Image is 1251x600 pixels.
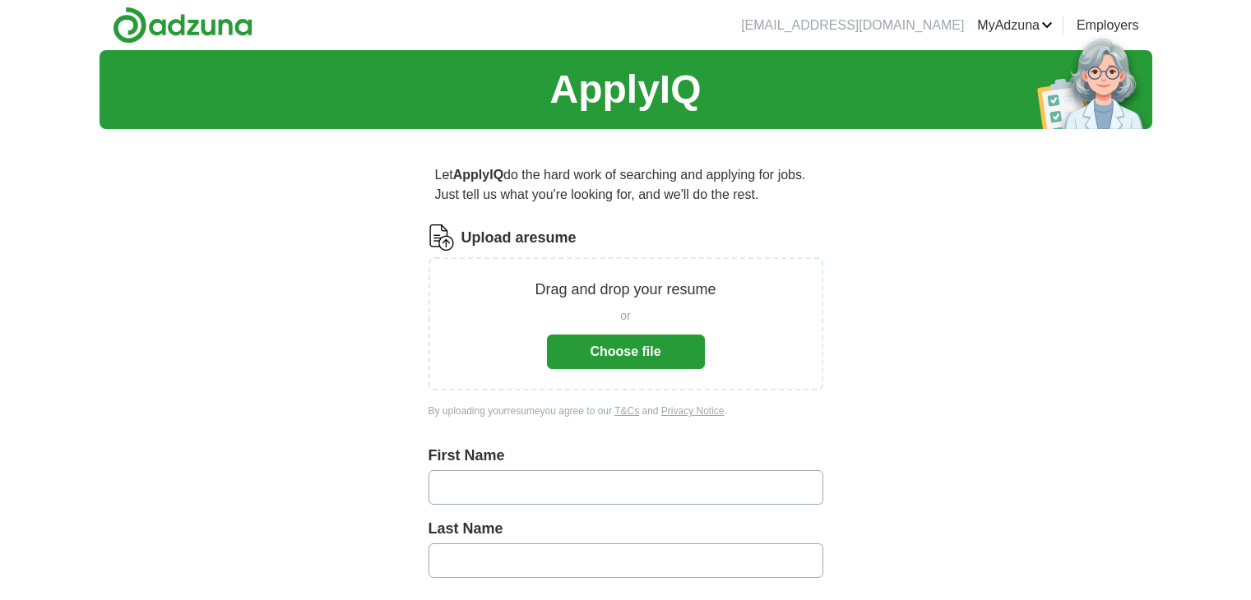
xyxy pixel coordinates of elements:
[429,518,823,540] label: Last Name
[429,404,823,418] div: By uploading your resume you agree to our and .
[741,16,964,35] li: [EMAIL_ADDRESS][DOMAIN_NAME]
[614,405,639,417] a: T&Cs
[547,335,705,369] button: Choose file
[535,279,716,301] p: Drag and drop your resume
[549,60,701,119] h1: ApplyIQ
[113,7,253,44] img: Adzuna logo
[1077,16,1139,35] a: Employers
[620,307,630,325] span: or
[429,224,455,251] img: CV Icon
[977,16,1053,35] a: MyAdzuna
[429,445,823,467] label: First Name
[453,168,503,182] strong: ApplyIQ
[461,227,577,249] label: Upload a resume
[429,159,823,211] p: Let do the hard work of searching and applying for jobs. Just tell us what you're looking for, an...
[661,405,725,417] a: Privacy Notice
